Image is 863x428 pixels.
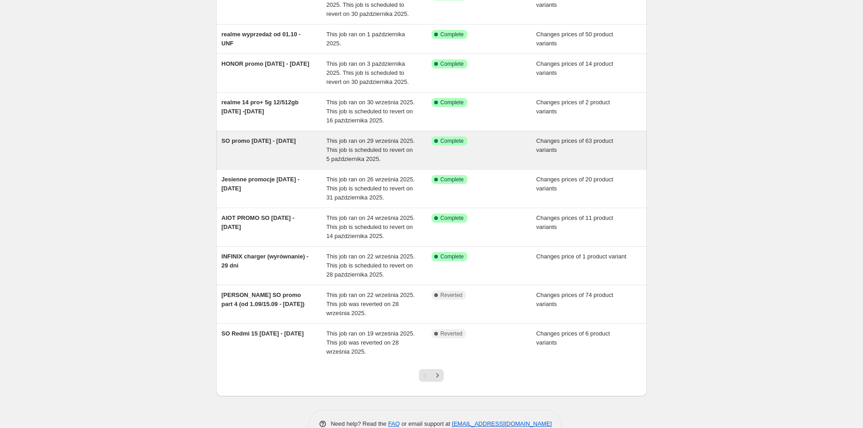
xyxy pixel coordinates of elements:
[326,31,405,47] span: This job ran on 1 października 2025.
[326,292,415,316] span: This job ran on 22 września 2025. This job was reverted on 28 września 2025.
[441,214,464,222] span: Complete
[441,99,464,106] span: Complete
[400,420,452,427] span: or email support at
[441,330,463,337] span: Reverted
[419,369,444,382] nav: Pagination
[326,60,409,85] span: This job ran on 3 października 2025. This job is scheduled to revert on 30 października 2025.
[326,137,415,162] span: This job ran on 29 września 2025. This job is scheduled to revert on 5 października 2025.
[441,292,463,299] span: Reverted
[441,137,464,145] span: Complete
[536,253,626,260] span: Changes price of 1 product variant
[222,99,299,115] span: realme 14 pro+ 5g 12/512gb [DATE] -[DATE]
[441,31,464,38] span: Complete
[536,214,613,230] span: Changes prices of 11 product variants
[331,420,388,427] span: Need help? Read the
[326,253,415,278] span: This job ran on 22 września 2025. This job is scheduled to revert on 28 października 2025.
[326,214,415,239] span: This job ran on 24 września 2025. This job is scheduled to revert on 14 października 2025.
[452,420,552,427] a: [EMAIL_ADDRESS][DOMAIN_NAME]
[441,176,464,183] span: Complete
[441,253,464,260] span: Complete
[536,60,613,76] span: Changes prices of 14 product variants
[536,99,610,115] span: Changes prices of 2 product variants
[536,31,613,47] span: Changes prices of 50 product variants
[222,214,295,230] span: AIOT PROMO SO [DATE] - [DATE]
[222,31,301,47] span: realme wyprzedaż od 01.10 - UNF
[536,137,613,153] span: Changes prices of 63 product variants
[536,330,610,346] span: Changes prices of 6 product variants
[222,60,310,67] span: HONOR promo [DATE] - [DATE]
[441,60,464,68] span: Complete
[326,330,415,355] span: This job ran on 19 września 2025. This job was reverted on 28 września 2025.
[326,99,415,124] span: This job ran on 30 września 2025. This job is scheduled to revert on 16 października 2025.
[222,330,304,337] span: SO Redmi 15 [DATE] - [DATE]
[222,253,309,269] span: INFINIX charger (wyrównanie) - 29 dni
[222,176,300,192] span: Jesienne promocje [DATE] - [DATE]
[431,369,444,382] button: Next
[326,176,415,201] span: This job ran on 26 września 2025. This job is scheduled to revert on 31 października 2025.
[222,292,305,307] span: [PERSON_NAME] SO promo part 4 (od 1.09/15.09 - [DATE])
[388,420,400,427] a: FAQ
[222,137,296,144] span: SO promo [DATE] - [DATE]
[536,292,613,307] span: Changes prices of 74 product variants
[536,176,613,192] span: Changes prices of 20 product variants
